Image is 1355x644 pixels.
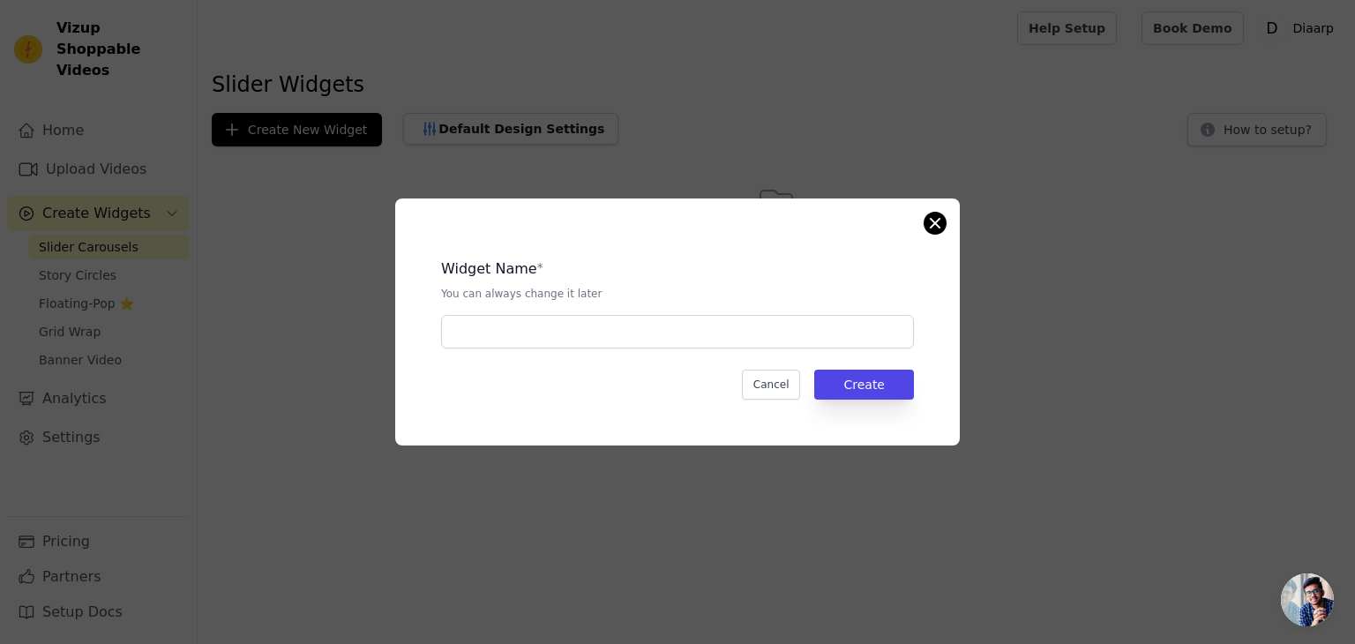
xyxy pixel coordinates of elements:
p: You can always change it later [441,287,914,301]
button: Create [814,370,914,400]
button: Cancel [742,370,801,400]
div: Open chat [1281,573,1334,626]
button: Close modal [925,213,946,234]
legend: Widget Name [441,258,537,280]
